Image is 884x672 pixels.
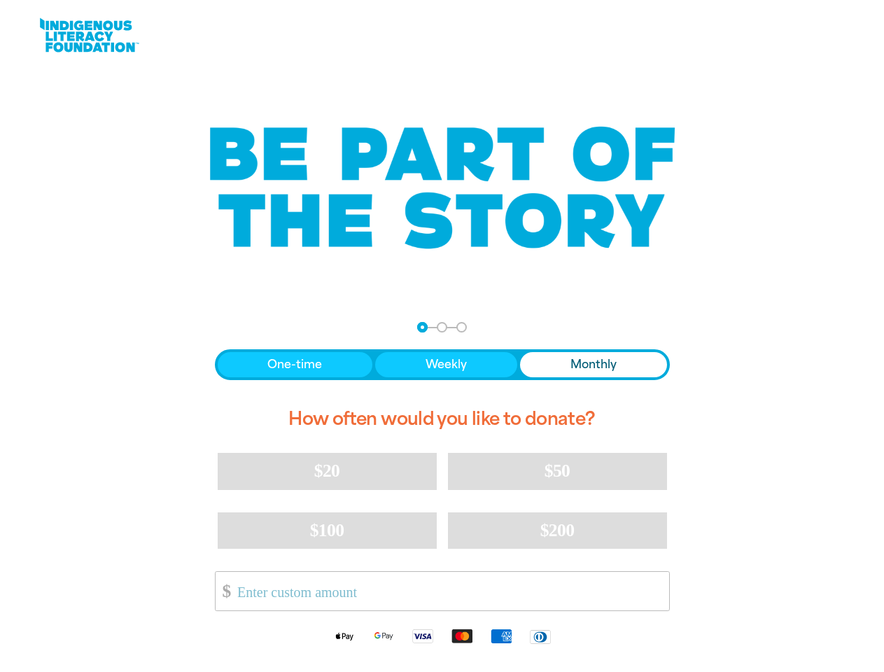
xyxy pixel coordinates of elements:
[482,628,521,644] img: American Express logo
[426,356,467,373] span: Weekly
[215,349,670,380] div: Donation frequency
[227,572,668,610] input: Enter custom amount
[448,453,667,489] button: $50
[540,520,575,540] span: $200
[570,356,617,373] span: Monthly
[364,628,403,644] img: Google Pay logo
[215,617,670,655] div: Available payment methods
[456,322,467,332] button: Navigate to step 3 of 3 to enter your payment details
[314,461,339,481] span: $20
[197,99,687,277] img: Be part of the story
[218,352,373,377] button: One-time
[267,356,322,373] span: One-time
[448,512,667,549] button: $200
[218,512,437,549] button: $100
[375,352,517,377] button: Weekly
[403,628,442,644] img: Visa logo
[437,322,447,332] button: Navigate to step 2 of 3 to enter your details
[417,322,428,332] button: Navigate to step 1 of 3 to enter your donation amount
[545,461,570,481] span: $50
[520,352,667,377] button: Monthly
[442,628,482,644] img: Mastercard logo
[325,628,364,644] img: Apple Pay logo
[521,629,560,645] img: Diners Club logo
[216,575,231,607] span: $
[310,520,344,540] span: $100
[215,397,670,442] h2: How often would you like to donate?
[218,453,437,489] button: $20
